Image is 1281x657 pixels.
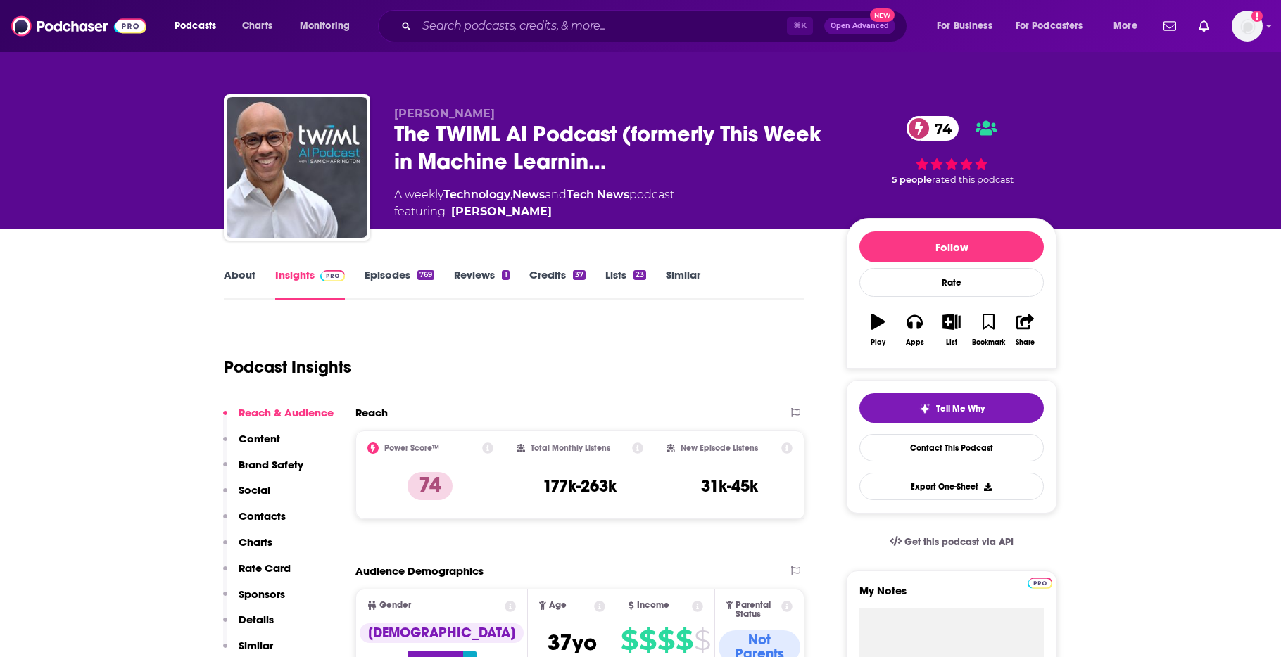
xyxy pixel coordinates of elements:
div: Play [871,338,885,347]
span: Tell Me Why [936,403,985,414]
h2: Power Score™ [384,443,439,453]
p: Details [239,613,274,626]
p: Similar [239,639,273,652]
span: 74 [921,116,959,141]
div: [DEMOGRAPHIC_DATA] [360,623,524,643]
a: Similar [666,268,700,300]
span: Get this podcast via API [904,536,1014,548]
span: New [870,8,895,22]
span: and [545,188,567,201]
a: Charts [233,15,281,37]
p: Social [239,483,270,497]
input: Search podcasts, credits, & more... [417,15,787,37]
button: open menu [1104,15,1155,37]
button: Show profile menu [1232,11,1263,42]
span: Open Advanced [831,23,889,30]
h3: 31k-45k [701,476,758,497]
span: 5 people [892,174,932,185]
h2: New Episode Listens [681,443,758,453]
p: 74 [408,472,453,500]
span: Age [549,601,567,610]
div: Search podcasts, credits, & more... [391,10,921,42]
button: open menu [1007,15,1104,37]
button: List [933,305,970,355]
label: My Notes [859,584,1044,608]
span: , [510,188,512,201]
span: $ [621,629,638,651]
a: News [512,188,545,201]
span: For Podcasters [1016,16,1083,36]
svg: Add a profile image [1251,11,1263,22]
span: rated this podcast [932,174,1014,185]
a: The TWIML AI Podcast (formerly This Week in Machine Learning & Artificial Intelligence) [227,97,367,238]
span: featuring [394,203,674,220]
span: For Business [937,16,992,36]
p: Rate Card [239,561,291,575]
div: List [946,338,957,347]
h1: Podcast Insights [224,357,351,378]
h2: Total Monthly Listens [531,443,610,453]
span: Parental Status [736,601,778,619]
div: Rate [859,268,1044,297]
a: About [224,268,255,300]
button: Play [859,305,896,355]
button: Rate Card [223,561,291,587]
a: Show notifications dropdown [1193,14,1215,38]
button: open menu [165,15,234,37]
button: open menu [290,15,368,37]
div: A weekly podcast [394,186,674,220]
h2: Audience Demographics [355,564,484,578]
button: Export One-Sheet [859,473,1044,500]
button: tell me why sparkleTell Me Why [859,393,1044,423]
button: Brand Safety [223,458,303,484]
h2: Reach [355,406,388,419]
span: 37 yo [548,629,597,656]
p: Content [239,432,280,445]
span: Income [637,601,669,610]
p: Brand Safety [239,458,303,471]
a: Lists23 [605,268,646,300]
span: More [1113,16,1137,36]
button: Social [223,483,270,509]
a: Tech News [567,188,629,201]
a: Reviews1 [454,268,509,300]
p: Sponsors [239,587,285,601]
span: $ [676,629,693,651]
button: Contacts [223,509,286,535]
div: Bookmark [972,338,1005,347]
span: Logged in as kindrieri [1232,11,1263,42]
p: Reach & Audience [239,406,334,419]
img: Podchaser Pro [1028,578,1052,589]
img: Podchaser - Follow, Share and Rate Podcasts [11,13,146,39]
a: Technology [443,188,510,201]
img: tell me why sparkle [919,403,930,414]
div: Apps [906,338,924,347]
a: Episodes769 [365,268,434,300]
button: Share [1007,305,1044,355]
span: $ [657,629,674,651]
span: $ [694,629,710,651]
button: Follow [859,231,1044,262]
button: open menu [927,15,1010,37]
div: 1 [502,270,509,280]
a: Show notifications dropdown [1158,14,1182,38]
span: Podcasts [175,16,216,36]
button: Sponsors [223,587,285,613]
span: ⌘ K [787,17,813,35]
a: 74 [907,116,959,141]
p: Charts [239,535,272,549]
img: Podchaser Pro [320,270,345,281]
a: Credits37 [529,268,586,300]
button: Bookmark [970,305,1007,355]
span: [PERSON_NAME] [394,107,495,120]
a: InsightsPodchaser Pro [275,268,345,300]
div: Share [1016,338,1035,347]
img: User Profile [1232,11,1263,42]
div: 23 [633,270,646,280]
div: 74 5 peoplerated this podcast [846,107,1057,195]
button: Apps [896,305,933,355]
button: Open AdvancedNew [824,18,895,34]
a: [PERSON_NAME] [451,203,552,220]
span: Monitoring [300,16,350,36]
